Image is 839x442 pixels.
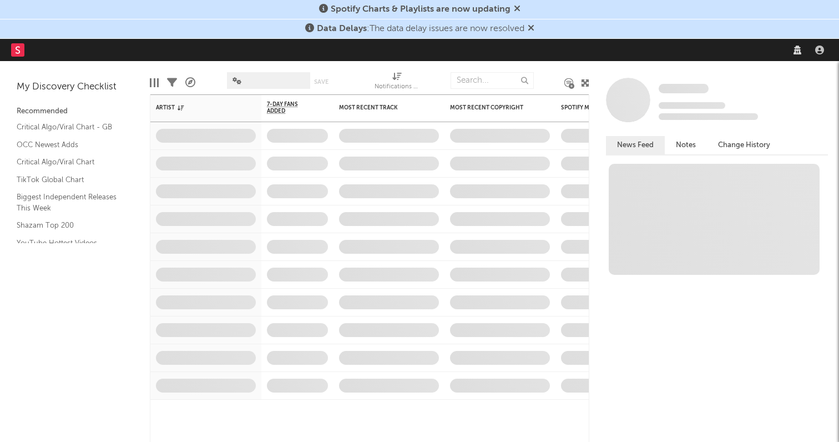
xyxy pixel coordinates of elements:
[17,105,133,118] div: Recommended
[17,191,122,214] a: Biggest Independent Releases This Week
[167,67,177,99] div: Filters
[659,102,725,109] span: Tracking Since: [DATE]
[606,136,665,154] button: News Feed
[185,67,195,99] div: A&R Pipeline
[17,121,122,133] a: Critical Algo/Viral Chart - GB
[375,67,419,99] div: Notifications (Artist)
[707,136,781,154] button: Change History
[339,104,422,111] div: Most Recent Track
[451,72,534,89] input: Search...
[450,104,533,111] div: Most Recent Copyright
[317,24,367,33] span: Data Delays
[561,104,644,111] div: Spotify Monthly Listeners
[150,67,159,99] div: Edit Columns
[659,83,709,94] a: Some Artist
[659,84,709,93] span: Some Artist
[17,156,122,168] a: Critical Algo/Viral Chart
[659,113,758,120] span: 0 fans last week
[17,219,122,232] a: Shazam Top 200
[317,24,524,33] span: : The data delay issues are now resolved
[17,139,122,151] a: OCC Newest Adds
[514,5,520,14] span: Dismiss
[331,5,511,14] span: Spotify Charts & Playlists are now updating
[17,237,122,249] a: YouTube Hottest Videos
[528,24,534,33] span: Dismiss
[665,136,707,154] button: Notes
[156,104,239,111] div: Artist
[314,79,328,85] button: Save
[17,174,122,186] a: TikTok Global Chart
[375,81,419,94] div: Notifications (Artist)
[17,81,133,94] div: My Discovery Checklist
[267,101,311,114] span: 7-Day Fans Added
